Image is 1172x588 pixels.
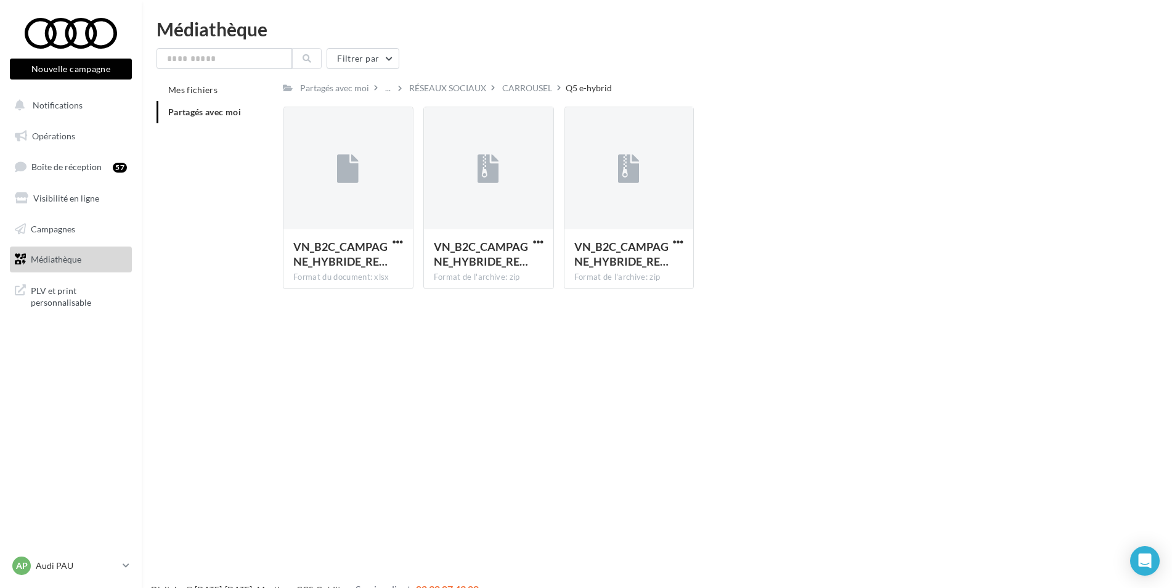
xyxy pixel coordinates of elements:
[434,240,528,268] span: VN_B2C_CAMPAGNE_HYBRIDE_RECHARGEABLE_Q5_e-hybrid_CARROUSEL_1080x1920
[293,272,403,283] div: Format du document: xlsx
[383,80,393,97] div: ...
[293,240,388,268] span: VN_B2C_CAMPAGNE_HYBRIDE_RECHARGEABLE_WORDINGS_SOME_Q5_e-hybrid
[300,82,369,94] div: Partagés avec moi
[566,82,612,94] div: Q5 e-hybrid
[36,560,118,572] p: Audi PAU
[32,131,75,141] span: Opérations
[574,272,684,283] div: Format de l'archive: zip
[16,560,28,572] span: AP
[168,107,241,117] span: Partagés avec moi
[33,193,99,203] span: Visibilité en ligne
[31,254,81,264] span: Médiathèque
[7,277,134,314] a: PLV et print personnalisable
[1130,546,1160,576] div: Open Intercom Messenger
[10,554,132,578] a: AP Audi PAU
[31,161,102,172] span: Boîte de réception
[7,92,129,118] button: Notifications
[31,282,127,309] span: PLV et print personnalisable
[7,247,134,272] a: Médiathèque
[31,223,75,234] span: Campagnes
[157,20,1157,38] div: Médiathèque
[7,216,134,242] a: Campagnes
[409,82,486,94] div: RÉSEAUX SOCIAUX
[33,100,83,110] span: Notifications
[574,240,669,268] span: VN_B2C_CAMPAGNE_HYBRIDE_RECHARGEABLE_Q5_e-hybrid_CARROUSEL_1080x1080
[10,59,132,80] button: Nouvelle campagne
[327,48,399,69] button: Filtrer par
[113,163,127,173] div: 57
[434,272,543,283] div: Format de l'archive: zip
[7,153,134,180] a: Boîte de réception57
[7,123,134,149] a: Opérations
[502,82,552,94] div: CARROUSEL
[168,84,218,95] span: Mes fichiers
[7,186,134,211] a: Visibilité en ligne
